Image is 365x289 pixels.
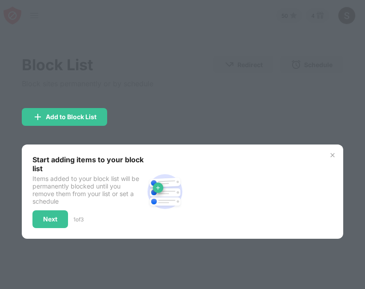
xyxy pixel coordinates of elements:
img: block-site.svg [144,170,186,213]
div: Next [43,216,57,223]
div: Start adding items to your block list [32,155,144,173]
div: Items added to your block list will be permanently blocked until you remove them from your list o... [32,175,144,205]
img: x-button.svg [329,152,336,159]
div: Add to Block List [46,113,96,120]
div: 1 of 3 [73,216,84,223]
